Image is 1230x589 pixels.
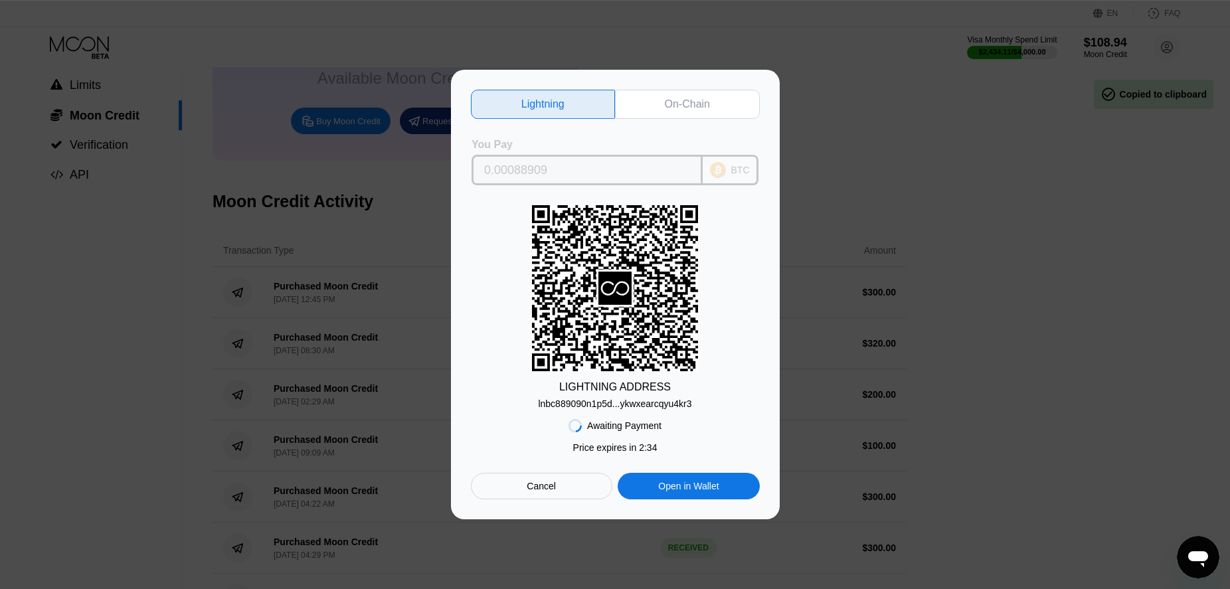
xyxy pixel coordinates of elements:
[573,442,658,453] div: Price expires in
[527,480,556,492] div: Cancel
[471,90,616,119] div: Lightning
[615,90,760,119] div: On-Chain
[658,480,719,492] div: Open in Wallet
[1177,536,1219,578] iframe: Button to launch messaging window
[538,393,691,409] div: lnbc889090n1p5d...ykwxearcqyu4kr3
[521,98,565,111] div: Lightning
[471,139,760,185] div: You PayBTC
[559,381,671,393] div: LIGHTNING ADDRESS
[639,442,657,453] span: 2 : 34
[731,165,750,175] div: BTC
[618,473,759,499] div: Open in Wallet
[472,139,703,151] div: You Pay
[538,398,691,409] div: lnbc889090n1p5d...ykwxearcqyu4kr3
[471,473,612,499] div: Cancel
[665,98,710,111] div: On-Chain
[587,420,661,431] div: Awaiting Payment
